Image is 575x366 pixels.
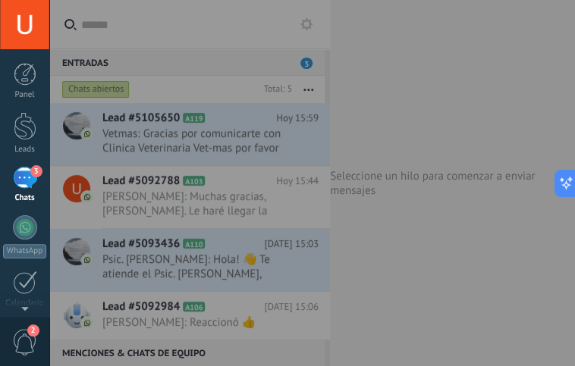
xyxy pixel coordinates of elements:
[30,165,42,177] span: 3
[3,244,46,258] div: WhatsApp
[3,90,47,100] div: Panel
[3,145,47,155] div: Leads
[27,324,39,336] span: 2
[3,193,47,203] div: Chats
